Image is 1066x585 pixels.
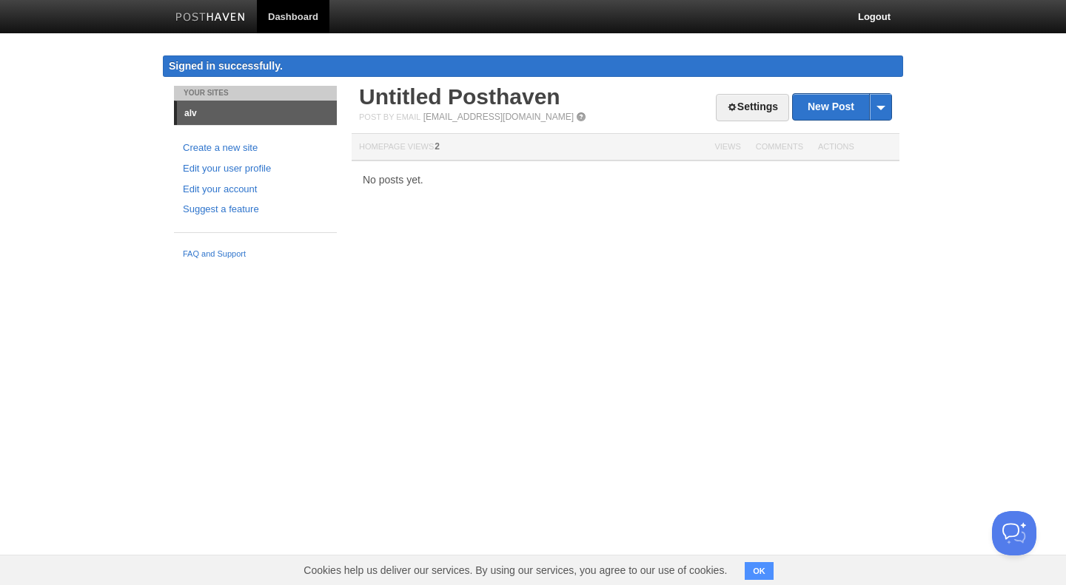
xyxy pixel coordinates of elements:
a: New Post [793,94,891,120]
a: Settings [716,94,789,121]
span: Post by Email [359,112,420,121]
a: Edit your user profile [183,161,328,177]
th: Actions [811,134,899,161]
a: FAQ and Support [183,248,328,261]
a: Suggest a feature [183,202,328,217]
a: Create a new site [183,141,328,156]
li: Your Sites [174,86,337,101]
a: alv [177,101,337,125]
span: 2 [435,141,440,152]
a: Untitled Posthaven [359,84,560,109]
a: [EMAIL_ADDRESS][DOMAIN_NAME] [423,112,574,122]
a: Edit your account [183,182,328,197]
th: Comments [748,134,811,161]
th: Homepage Views [352,134,707,161]
img: Posthaven-bar [175,13,246,24]
div: Signed in successfully. [163,55,903,77]
iframe: Help Scout Beacon - Open [992,511,1036,555]
button: OK [745,562,774,580]
div: No posts yet. [352,175,899,185]
th: Views [707,134,748,161]
span: Cookies help us deliver our services. By using our services, you agree to our use of cookies. [289,555,742,585]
